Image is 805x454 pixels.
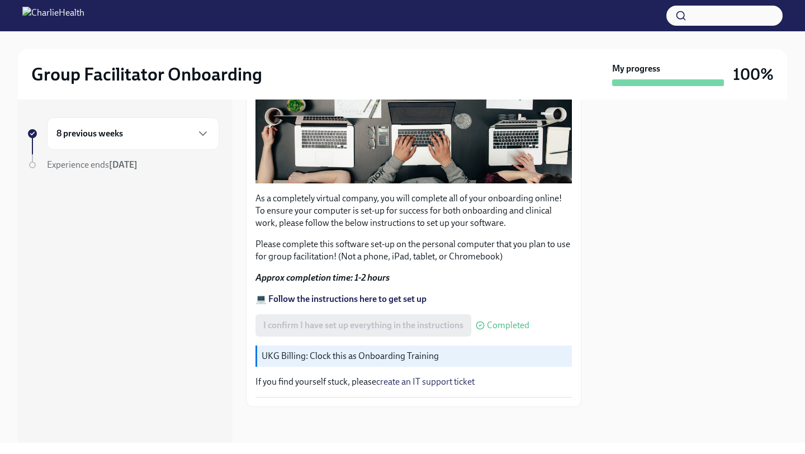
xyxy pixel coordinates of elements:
h3: 100% [733,64,774,84]
strong: [DATE] [109,159,138,170]
p: As a completely virtual company, you will complete all of your onboarding online! To ensure your ... [255,192,572,229]
strong: Approx completion time: 1-2 hours [255,272,390,283]
p: If you find yourself stuck, please [255,376,572,388]
p: UKG Billing: Clock this as Onboarding Training [262,350,567,362]
div: 8 previous weeks [47,117,219,150]
span: Experience ends [47,159,138,170]
img: CharlieHealth [22,7,84,25]
h6: 8 previous weeks [56,127,123,140]
span: Completed [487,321,529,330]
a: 💻 Follow the instructions here to get set up [255,294,427,304]
h2: Group Facilitator Onboarding [31,63,262,86]
a: create an IT support ticket [376,376,475,387]
strong: My progress [612,63,660,75]
p: Please complete this software set-up on the personal computer that you plan to use for group faci... [255,238,572,263]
